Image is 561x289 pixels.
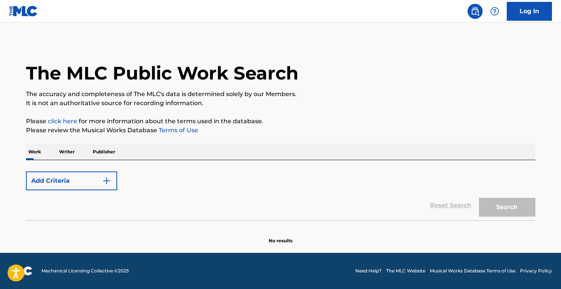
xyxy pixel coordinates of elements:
p: Writer [57,144,77,160]
a: Log In [507,2,552,21]
a: Terms of Use [157,127,198,134]
h1: The MLC Public Work Search [26,62,298,84]
p: Publisher [90,144,118,160]
img: logo [9,266,32,275]
a: Public Search [468,4,483,19]
a: Need Help? [355,268,382,274]
span: Mechanical Licensing Collective © 2025 [41,268,129,274]
p: No results [269,228,292,244]
img: MLC Logo [9,6,38,17]
p: The accuracy and completeness of The MLC's data is determined solely by our Members. [26,90,535,99]
p: Please review the Musical Works Database [26,126,535,135]
a: Musical Works Database Terms of Use [430,268,515,274]
p: Work [26,144,43,160]
img: search [471,7,480,16]
a: Privacy Policy [520,268,552,274]
div: Help [487,4,502,19]
form: Search Form [26,168,535,220]
button: Add Criteria [26,171,117,190]
a: The MLC Website [386,268,425,274]
img: help [490,7,499,16]
img: 9d2ae6d4665cec9f34b9.svg [102,176,111,185]
p: Please for more information about the terms used in the database. [26,117,535,126]
p: It is not an authoritative source for recording information. [26,99,535,108]
a: click here [48,118,77,125]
